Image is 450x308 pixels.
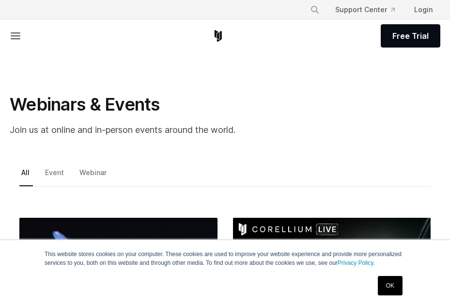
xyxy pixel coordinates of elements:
[10,123,397,136] p: Join us at online and in-person events around the world.
[406,1,440,18] a: Login
[381,24,440,48] a: Free Trial
[10,94,397,115] h1: Webinars & Events
[19,166,33,186] a: All
[78,166,110,186] a: Webinar
[327,1,403,18] a: Support Center
[43,166,67,186] a: Event
[212,30,224,42] a: Corellium Home
[306,1,324,18] button: Search
[392,30,429,42] span: Free Trial
[302,1,440,18] div: Navigation Menu
[378,276,403,295] a: OK
[45,250,405,267] p: This website stores cookies on your computer. These cookies are used to improve your website expe...
[338,259,375,266] a: Privacy Policy.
